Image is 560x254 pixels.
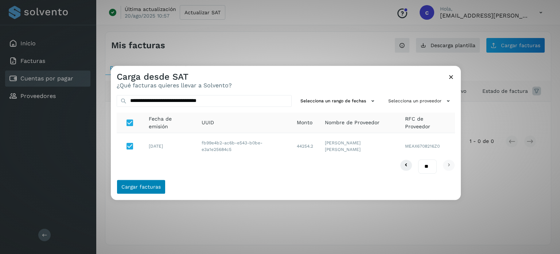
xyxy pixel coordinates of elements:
[117,72,232,82] h3: Carga desde SAT
[399,133,455,160] td: MEAX6708216Z0
[385,95,455,107] button: Selecciona un proveedor
[325,119,380,127] span: Nombre de Proveedor
[196,133,291,160] td: fb99e4b2-ac6b-e543-b0be-e3a1e25684c5
[297,119,312,127] span: Monto
[117,82,232,89] p: ¿Qué facturas quieres llevar a Solvento?
[291,133,319,160] td: 44254.2
[117,179,166,194] button: Cargar facturas
[297,95,380,107] button: Selecciona un rango de fechas
[121,184,161,189] span: Cargar facturas
[202,119,214,127] span: UUID
[319,133,399,160] td: [PERSON_NAME] [PERSON_NAME]
[405,115,449,130] span: RFC de Proveedor
[143,133,196,160] td: [DATE]
[149,115,190,130] span: Fecha de emisión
